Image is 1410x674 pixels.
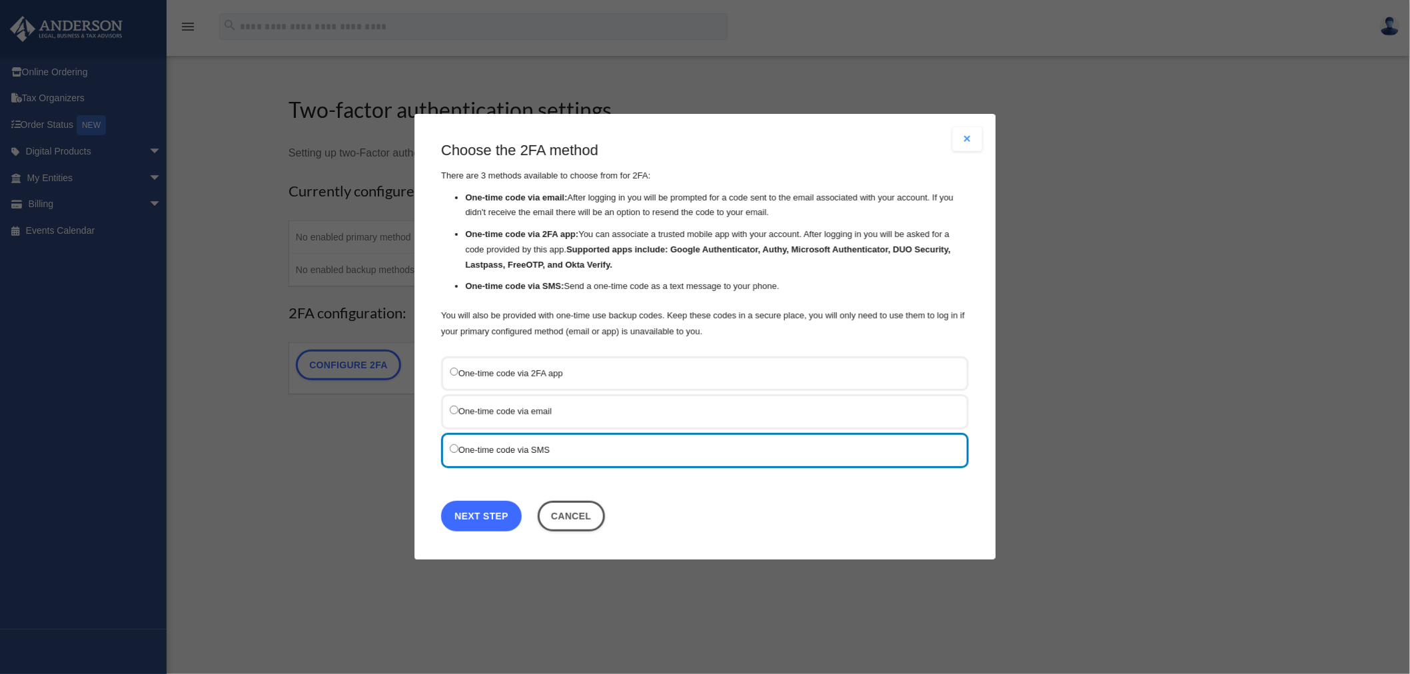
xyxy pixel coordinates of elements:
[450,406,458,415] input: One-time code via email
[441,141,969,161] h3: Choose the 2FA method
[441,502,522,532] a: Next Step
[465,190,969,221] li: After logging in you will be prompted for a code sent to the email associated with your account. ...
[465,227,969,272] li: You can associate a trusted mobile app with your account. After logging in you will be asked for ...
[953,127,982,151] button: Close modal
[441,308,969,340] p: You will also be provided with one-time use backup codes. Keep these codes in a secure place, you...
[450,404,947,420] label: One-time code via email
[538,502,605,532] button: Close this dialog window
[441,141,969,340] div: There are 3 methods available to choose from for 2FA:
[450,368,458,376] input: One-time code via 2FA app
[465,244,950,270] strong: Supported apps include: Google Authenticator, Authy, Microsoft Authenticator, DUO Security, Lastp...
[465,280,969,295] li: Send a one-time code as a text message to your phone.
[450,365,947,382] label: One-time code via 2FA app
[465,192,567,202] strong: One-time code via email:
[450,445,458,454] input: One-time code via SMS
[450,442,947,459] label: One-time code via SMS
[465,282,564,292] strong: One-time code via SMS:
[465,229,578,239] strong: One-time code via 2FA app:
